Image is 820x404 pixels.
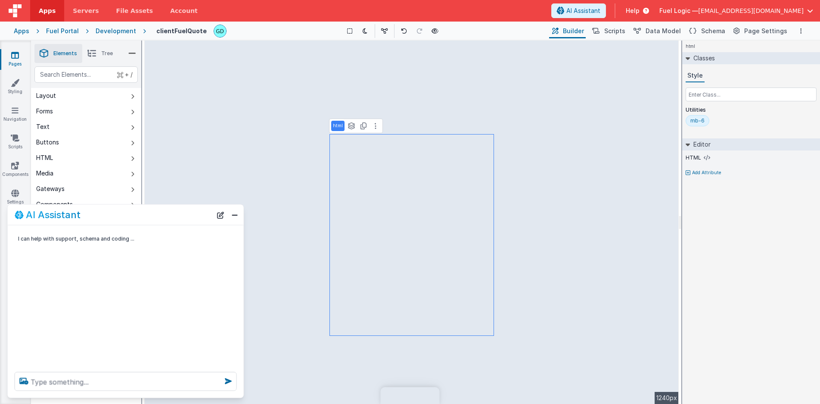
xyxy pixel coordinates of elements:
[698,6,804,15] span: [EMAIL_ADDRESS][DOMAIN_NAME]
[36,169,53,178] div: Media
[229,209,240,221] button: Close
[566,6,600,15] span: AI Assistant
[655,392,679,404] div: 1240px
[333,122,343,129] p: html
[31,150,141,166] button: HTML
[116,6,153,15] span: File Assets
[730,24,789,38] button: Page Settings
[690,138,711,150] h2: Editor
[214,25,226,37] img: 3dd21bde18fb3f511954fc4b22afbf3f
[646,27,681,35] span: Data Model
[36,153,53,162] div: HTML
[796,26,806,36] button: Options
[686,24,727,38] button: Schema
[31,119,141,135] button: Text
[34,66,138,83] input: Search Elements...
[744,27,787,35] span: Page Settings
[686,69,705,82] button: Style
[26,210,81,220] h2: AI Assistant
[96,27,136,35] div: Development
[117,66,133,83] span: + /
[214,209,227,221] button: New Chat
[18,234,211,243] p: I can help with support, schema and coding ...
[626,6,640,15] span: Help
[36,185,65,193] div: Gateways
[692,169,721,176] p: Add Attribute
[686,88,817,101] input: Enter Class...
[686,169,817,176] button: Add Attribute
[686,106,817,113] p: Utilities
[36,122,50,131] div: Text
[156,28,207,34] h4: clientFuelQuote
[551,3,606,18] button: AI Assistant
[101,50,113,57] span: Tree
[31,197,141,212] button: Components
[690,52,715,64] h2: Classes
[31,88,141,103] button: Layout
[631,24,683,38] button: Data Model
[604,27,625,35] span: Scripts
[659,6,698,15] span: Fuel Logic —
[14,27,29,35] div: Apps
[145,41,679,404] div: -->
[36,200,73,209] div: Components
[36,138,59,147] div: Buttons
[73,6,99,15] span: Servers
[686,154,701,161] label: HTML
[46,27,79,35] div: Fuel Portal
[589,24,627,38] button: Scripts
[563,27,584,35] span: Builder
[31,135,141,150] button: Buttons
[549,24,586,38] button: Builder
[682,41,699,52] h4: html
[53,50,77,57] span: Elements
[36,91,56,100] div: Layout
[39,6,56,15] span: Apps
[31,103,141,119] button: Forms
[690,117,705,124] div: mb-6
[36,107,53,116] div: Forms
[31,166,141,181] button: Media
[701,27,725,35] span: Schema
[659,6,813,15] button: Fuel Logic — [EMAIL_ADDRESS][DOMAIN_NAME]
[31,181,141,197] button: Gateways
